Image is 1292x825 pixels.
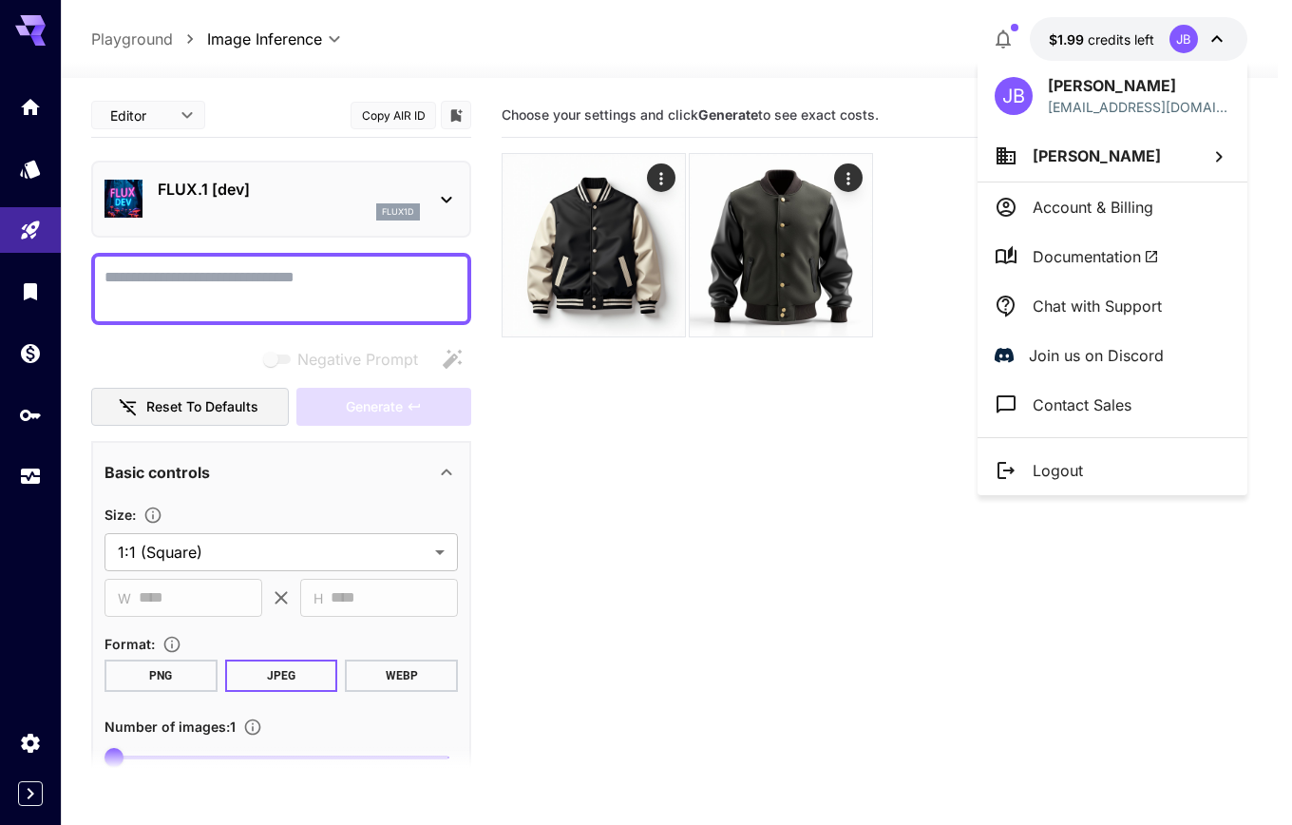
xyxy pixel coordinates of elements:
p: [PERSON_NAME] [1048,74,1230,97]
span: Documentation [1033,245,1159,268]
p: Logout [1033,459,1083,482]
p: Contact Sales [1033,393,1131,416]
div: info@celebrateportrait.com [1048,97,1230,117]
div: JB [995,77,1033,115]
p: Account & Billing [1033,196,1153,219]
p: Join us on Discord [1029,344,1164,367]
button: [PERSON_NAME] [978,130,1247,182]
p: [EMAIL_ADDRESS][DOMAIN_NAME] [1048,97,1230,117]
span: [PERSON_NAME] [1033,146,1161,165]
p: Chat with Support [1033,295,1162,317]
